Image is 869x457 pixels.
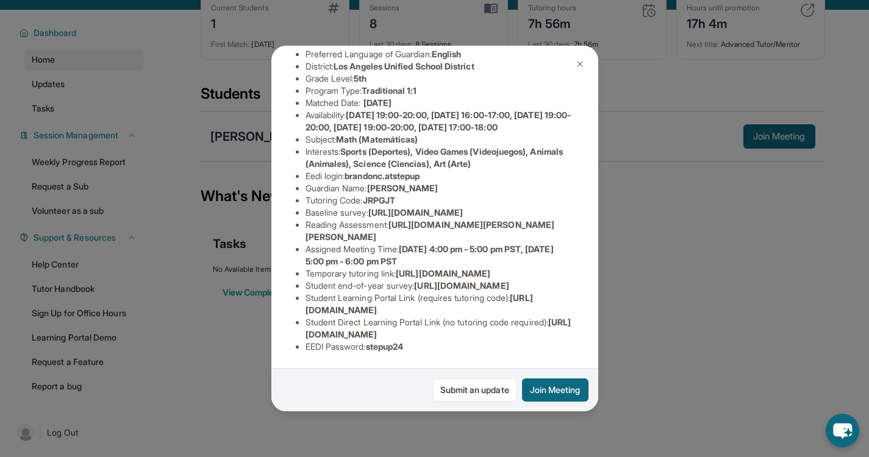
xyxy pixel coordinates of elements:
li: Assigned Meeting Time : [306,243,574,267]
span: stepup24 [366,341,404,352]
li: EEDI Password : [306,341,574,353]
span: JRPGJT [363,195,395,205]
a: Submit an update [432,378,517,402]
li: Availability: [306,109,574,133]
li: Temporary tutoring link : [306,267,574,280]
span: [URL][DOMAIN_NAME] [396,268,490,278]
li: Student Learning Portal Link (requires tutoring code) : [306,292,574,316]
span: Math (Matemáticas) [336,134,418,144]
button: Join Meeting [522,378,588,402]
span: [PERSON_NAME] [367,183,438,193]
li: Tutoring Code : [306,194,574,207]
li: Eedi login : [306,170,574,182]
span: [URL][DOMAIN_NAME] [414,280,509,291]
span: English [432,49,462,59]
span: [DATE] [363,97,392,108]
li: Matched Date: [306,97,574,109]
li: Program Type: [306,85,574,97]
li: Interests : [306,146,574,170]
span: 5th [354,73,367,83]
span: [URL][DOMAIN_NAME] [368,207,463,218]
li: Guardian Name : [306,182,574,194]
li: District: [306,60,574,73]
img: Close Icon [575,59,585,69]
li: Reading Assessment : [306,219,574,243]
span: Los Angeles Unified School District [334,61,474,71]
span: Traditional 1:1 [362,85,417,96]
li: Student end-of-year survey : [306,280,574,292]
span: [DATE] 4:00 pm - 5:00 pm PST, [DATE] 5:00 pm - 6:00 pm PST [306,244,554,266]
span: [DATE] 19:00-20:00, [DATE] 16:00-17:00, [DATE] 19:00-20:00, [DATE] 19:00-20:00, [DATE] 17:00-18:00 [306,110,571,132]
span: [URL][DOMAIN_NAME][PERSON_NAME][PERSON_NAME] [306,219,555,242]
li: Student Direct Learning Portal Link (no tutoring code required) : [306,316,574,341]
li: Baseline survey : [306,207,574,219]
button: chat-button [826,414,859,447]
li: Preferred Language of Guardian: [306,48,574,60]
li: Subject : [306,133,574,146]
span: brandonc.atstepup [345,171,420,181]
span: Sports (Deportes), Video Games (Videojuegos), Animals (Animales), Science (Ciencias), Art (Arte) [306,146,563,169]
li: Grade Level: [306,73,574,85]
